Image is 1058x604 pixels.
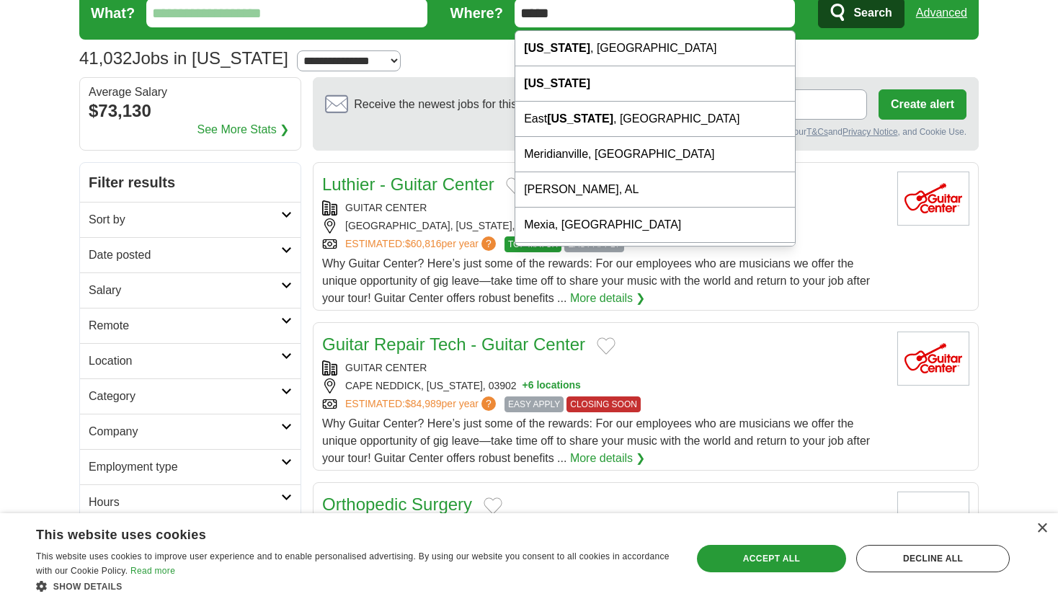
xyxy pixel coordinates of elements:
img: Delta Companies logo [897,492,969,546]
div: Average Salary [89,86,292,98]
div: Accept all [697,545,846,572]
a: ESTIMATED:$84,989per year? [345,396,499,412]
img: Guitar Center logo [897,172,969,226]
span: 41,032 [79,45,132,71]
span: Receive the newest jobs for this search : [354,96,600,113]
a: More details ❯ [570,290,646,307]
span: Show details [53,582,123,592]
div: , [GEOGRAPHIC_DATA] [515,31,795,66]
a: GUITAR CENTER [345,362,427,373]
a: Hours [80,484,301,520]
h2: Remote [89,317,281,334]
a: T&Cs [806,127,828,137]
span: EASY APPLY [504,396,564,412]
strong: [US_STATE] [547,112,613,125]
a: Luthier - Guitar Center [322,174,494,194]
div: Show details [36,579,672,593]
a: Sort by [80,202,301,237]
a: Category [80,378,301,414]
span: ? [481,236,496,251]
a: More details ❯ [570,450,646,467]
span: Why Guitar Center? Here’s just some of the rewards: For our employees who are musicians we offer ... [322,417,870,464]
h2: Category [89,388,281,405]
h2: Filter results [80,163,301,202]
h1: Jobs in [US_STATE] [79,48,288,68]
a: Company [80,414,301,449]
span: $84,989 [405,398,442,409]
a: Privacy Notice [843,127,898,137]
span: $60,816 [405,238,442,249]
h2: Location [89,352,281,370]
button: Add to favorite jobs [597,337,615,355]
h2: Sort by [89,211,281,228]
a: Salary [80,272,301,308]
button: Add to favorite jobs [484,497,502,515]
span: This website uses cookies to improve user experience and to enable personalised advertising. By u... [36,551,670,576]
div: This website uses cookies [36,522,636,543]
div: CAPE NEDDICK, [US_STATE], 03902 [322,378,886,394]
div: Meridianville, [GEOGRAPHIC_DATA] [515,137,795,172]
h2: Salary [89,282,281,299]
a: Guitar Repair Tech - Guitar Center [322,334,585,354]
label: What? [91,2,135,24]
h2: Employment type [89,458,281,476]
button: Create alert [879,89,966,120]
div: [GEOGRAPHIC_DATA], [US_STATE], 03901 [322,218,886,234]
label: Where? [450,2,503,24]
div: Decline all [856,545,1010,572]
div: Close [1036,523,1047,534]
a: Read more, opens a new window [130,566,175,576]
button: +6 locations [523,378,581,394]
a: Date posted [80,237,301,272]
span: ? [481,396,496,411]
div: By creating an alert, you agree to our and , and Cookie Use. [325,125,966,138]
h2: Hours [89,494,281,511]
span: Why Guitar Center? Here’s just some of the rewards: For our employees who are musicians we offer ... [322,257,870,304]
img: Guitar Center logo [897,332,969,386]
h2: Company [89,423,281,440]
strong: [US_STATE] [524,42,590,54]
a: Location [80,343,301,378]
div: $73,130 [89,98,292,124]
span: TOP MATCH [504,236,561,252]
div: Meadowbrook, [GEOGRAPHIC_DATA] [515,243,795,278]
a: Employment type [80,449,301,484]
div: [PERSON_NAME], AL [515,172,795,208]
a: Orthopedic Surgery [322,494,472,514]
a: GUITAR CENTER [345,202,427,213]
span: CLOSING SOON [566,396,641,412]
strong: [US_STATE] [524,77,590,89]
div: Mexia, [GEOGRAPHIC_DATA] [515,208,795,243]
span: + [523,378,528,394]
a: ESTIMATED:$60,816per year? [345,236,499,252]
div: East , [GEOGRAPHIC_DATA] [515,102,795,137]
button: Add to favorite jobs [506,177,525,195]
h2: Date posted [89,247,281,264]
a: Remote [80,308,301,343]
a: See More Stats ❯ [197,121,290,138]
